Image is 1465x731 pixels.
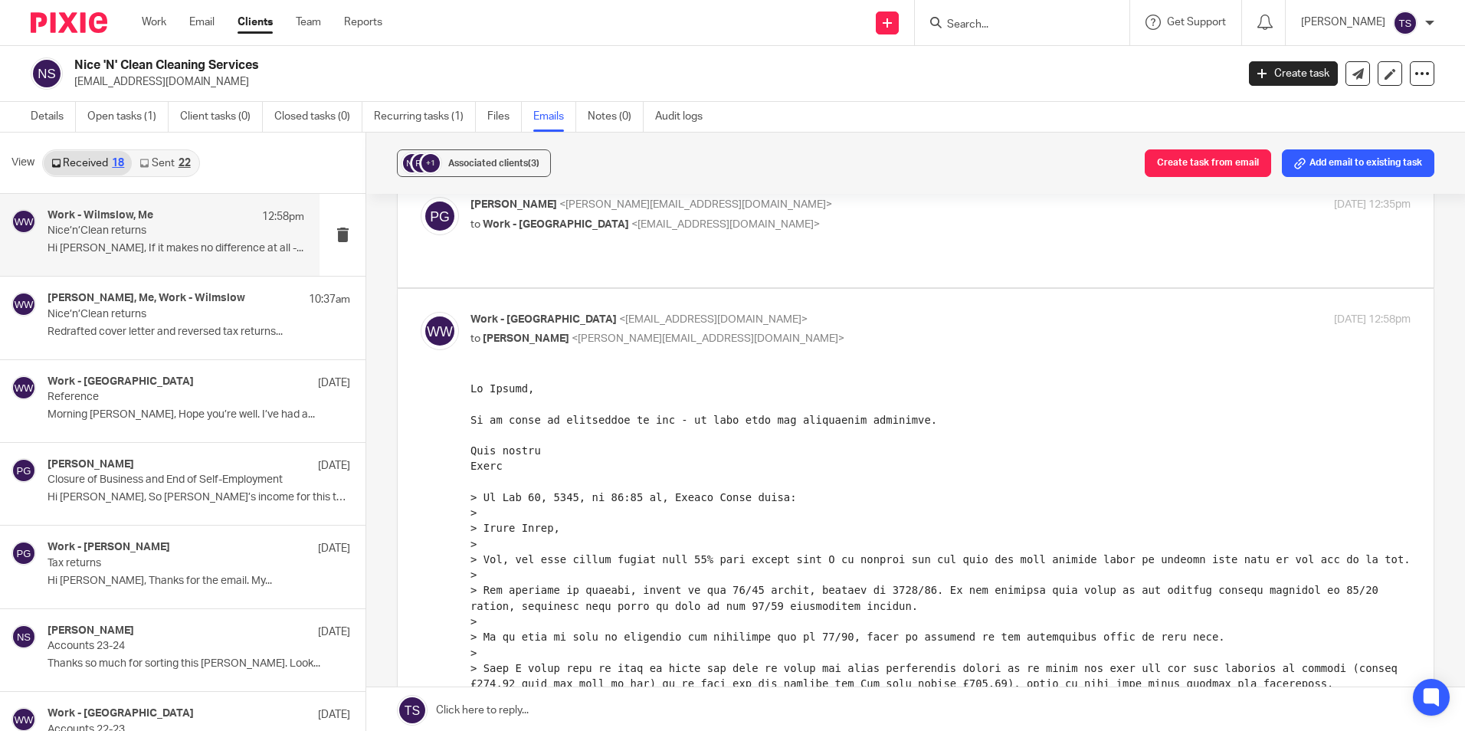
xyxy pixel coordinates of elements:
p: Thanks so much for sorting this [PERSON_NAME]. Look... [48,657,350,670]
p: [DATE] 12:35pm [1334,197,1411,213]
span: Get Support [1167,17,1226,28]
div: 22 [179,158,191,169]
img: svg%3E [11,292,36,316]
img: svg%3E [11,624,36,649]
p: [DATE] [318,541,350,556]
a: Notes (0) [588,102,644,132]
span: [PERSON_NAME] [483,333,569,344]
button: Create task from email [1145,149,1271,177]
a: Reports [344,15,382,30]
h4: Work - [PERSON_NAME] [48,541,170,554]
span: Work - [GEOGRAPHIC_DATA] [483,219,629,230]
h4: [PERSON_NAME] [48,458,134,471]
img: svg%3E [11,541,36,565]
p: Closure of Business and End of Self-Employment [48,474,290,487]
h4: Work - [GEOGRAPHIC_DATA] [48,707,194,720]
img: svg%3E [31,57,63,90]
p: [DATE] [318,624,350,640]
img: svg%3E [11,375,36,400]
p: Hi [PERSON_NAME], If it makes no difference at all -... [48,242,304,255]
img: svg%3E [11,458,36,483]
a: Create task [1249,61,1338,86]
h4: Work - Wilmslow, Me [48,209,153,222]
p: Accounts 23-24 [48,640,290,653]
p: [DATE] [318,707,350,723]
button: +1 Associated clients(3) [397,149,551,177]
a: Email [189,15,215,30]
span: to [470,219,480,230]
img: svg%3E [421,312,459,350]
p: [DATE] [318,458,350,474]
a: Received18 [44,151,132,175]
img: svg%3E [11,209,36,234]
h4: Work - [GEOGRAPHIC_DATA] [48,375,194,388]
span: <[EMAIL_ADDRESS][DOMAIN_NAME]> [631,219,820,230]
p: Hi [PERSON_NAME], So [PERSON_NAME]’s income for this tax... [48,491,350,504]
span: <[PERSON_NAME][EMAIL_ADDRESS][DOMAIN_NAME]> [572,333,844,344]
p: Nice’n’Clean returns [48,225,253,238]
img: svg%3E [410,152,433,175]
span: Associated clients [448,159,539,168]
a: Details [31,102,76,132]
h4: [PERSON_NAME] [48,624,134,638]
a: Closed tasks (0) [274,102,362,132]
p: 12:58pm [262,209,304,225]
img: svg%3E [421,197,459,235]
img: svg%3E [1393,11,1417,35]
p: [DATE] 12:58pm [1334,312,1411,328]
a: Audit logs [655,102,714,132]
span: (3) [528,159,539,168]
h4: [PERSON_NAME], Me, Work - Wilmslow [48,292,245,305]
p: Redrafted cover letter and reversed tax returns... [48,326,350,339]
p: Hi [PERSON_NAME], Thanks for the email. My... [48,575,350,588]
p: [EMAIL_ADDRESS][DOMAIN_NAME] [74,74,1226,90]
span: <[PERSON_NAME][EMAIL_ADDRESS][DOMAIN_NAME]> [559,199,832,210]
a: Work [142,15,166,30]
span: [PERSON_NAME] [470,199,557,210]
span: to [470,333,480,344]
div: +1 [421,154,440,172]
p: 10:37am [309,292,350,307]
a: Clients [238,15,273,30]
a: Client tasks (0) [180,102,263,132]
div: 18 [112,158,124,169]
h2: Nice 'N' Clean Cleaning Services [74,57,995,74]
p: [PERSON_NAME] [1301,15,1385,30]
a: Files [487,102,522,132]
a: Sent22 [132,151,198,175]
p: Reference [48,391,290,404]
a: Open tasks (1) [87,102,169,132]
img: Pixie [31,12,107,33]
p: Morning [PERSON_NAME], Hope you’re well. I’ve had a... [48,408,350,421]
p: Tax returns [48,557,290,570]
span: Work - [GEOGRAPHIC_DATA] [470,314,617,325]
a: Team [296,15,321,30]
button: Add email to existing task [1282,149,1434,177]
img: svg%3E [401,152,424,175]
span: View [11,155,34,171]
span: <[EMAIL_ADDRESS][DOMAIN_NAME]> [619,314,808,325]
a: Recurring tasks (1) [374,102,476,132]
p: Nice’n’Clean returns [48,308,290,321]
input: Search [946,18,1083,32]
p: [DATE] [318,375,350,391]
a: Emails [533,102,576,132]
